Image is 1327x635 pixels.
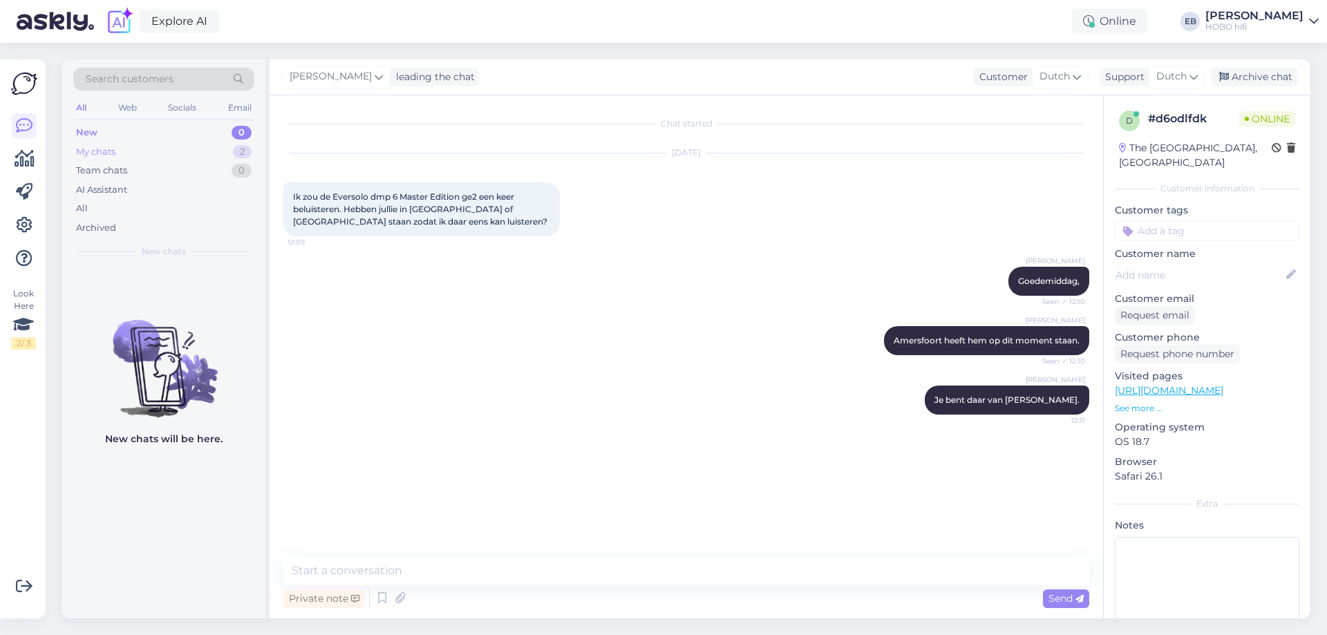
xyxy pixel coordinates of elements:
div: 2 / 3 [11,337,36,350]
div: Socials [165,99,199,117]
div: Web [115,99,140,117]
div: Request email [1115,306,1195,325]
span: [PERSON_NAME] [1026,375,1085,385]
p: Customer tags [1115,203,1299,218]
div: [PERSON_NAME] [1205,10,1304,21]
div: Email [225,99,254,117]
p: See more ... [1115,402,1299,415]
div: My chats [76,145,115,159]
div: 2 [233,145,252,159]
span: Search customers [86,72,173,86]
div: # d6odlfdk [1148,111,1239,127]
div: Customer [974,70,1028,84]
div: Chat started [283,117,1089,130]
span: 12:11 [1033,415,1085,426]
p: Browser [1115,455,1299,469]
div: 0 [232,164,252,178]
span: Seen ✓ 12:10 [1033,356,1085,366]
div: Extra [1115,497,1299,510]
div: AI Assistant [76,183,127,197]
div: Support [1100,70,1145,84]
span: [PERSON_NAME] [1026,256,1085,266]
div: All [73,99,89,117]
span: New chats [142,245,186,258]
span: [PERSON_NAME] [290,69,372,84]
p: Customer phone [1115,330,1299,345]
span: Send [1048,592,1084,605]
input: Add name [1116,267,1283,283]
span: Amersfoort heeft hem op dit moment staan. [894,335,1080,345]
span: d [1126,115,1133,126]
div: Team chats [76,164,127,178]
div: Private note [283,589,365,608]
div: Archive chat [1211,68,1298,86]
div: EB [1180,12,1200,31]
p: Visited pages [1115,369,1299,383]
a: [PERSON_NAME]HOBO hifi [1205,10,1319,32]
p: OS 18.7 [1115,435,1299,449]
span: Ik zou de Eversolo dmp 6 Master Edition ge2 een keer beluisteren. Hebben jullie in [GEOGRAPHIC_DA... [293,191,547,227]
div: Customer information [1115,182,1299,195]
div: Online [1072,9,1147,34]
div: All [76,202,88,216]
p: Customer name [1115,247,1299,261]
div: 0 [232,126,252,140]
span: Dutch [1156,69,1187,84]
span: Online [1239,111,1295,126]
div: HOBO hifi [1205,21,1304,32]
div: leading the chat [390,70,475,84]
p: New chats will be here. [105,432,223,446]
span: Seen ✓ 12:10 [1033,296,1085,307]
img: explore-ai [105,7,134,36]
p: Operating system [1115,420,1299,435]
a: Explore AI [140,10,219,33]
span: Dutch [1039,69,1070,84]
span: Je bent daar van [PERSON_NAME]. [934,395,1080,405]
img: Askly Logo [11,70,37,97]
span: 12:09 [288,237,339,247]
input: Add a tag [1115,220,1299,241]
div: The [GEOGRAPHIC_DATA], [GEOGRAPHIC_DATA] [1119,141,1272,170]
p: Safari 26.1 [1115,469,1299,484]
div: [DATE] [283,146,1089,159]
span: Goedemiddag, [1018,276,1080,286]
div: Archived [76,221,116,235]
img: No chats [62,295,265,419]
p: Customer email [1115,292,1299,306]
div: New [76,126,97,140]
div: Request phone number [1115,345,1240,363]
a: [URL][DOMAIN_NAME] [1115,384,1223,397]
div: Look Here [11,287,36,350]
span: [PERSON_NAME] [1026,315,1085,325]
p: Notes [1115,518,1299,533]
